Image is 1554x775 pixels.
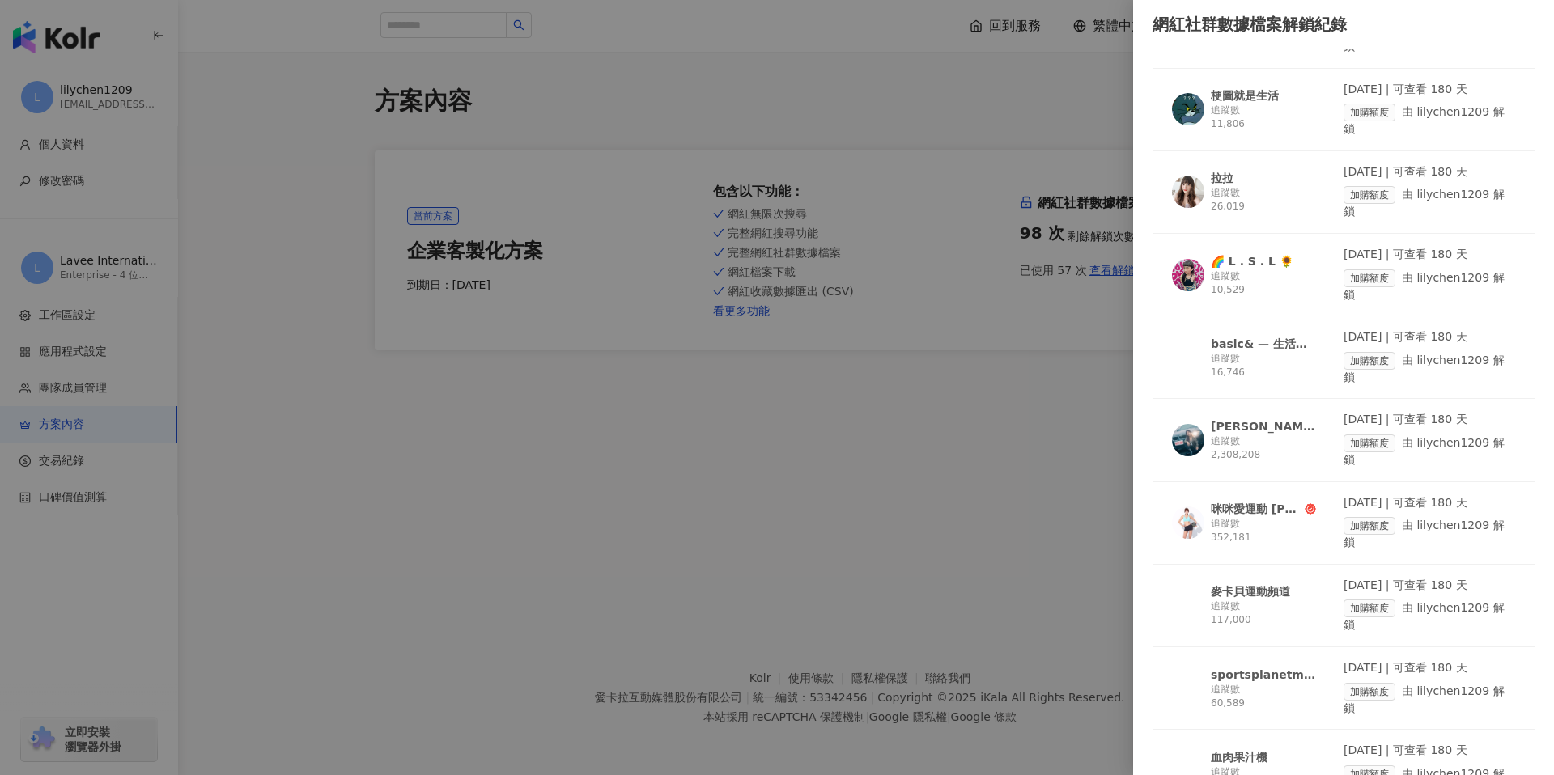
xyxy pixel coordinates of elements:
[1172,176,1204,208] img: KOL Avatar
[1344,660,1515,676] div: [DATE] | 可查看 180 天
[1344,434,1395,452] span: 加購額度
[1211,418,1316,434] div: [PERSON_NAME]
[1344,434,1515,468] div: 由 lilychen1209 解鎖
[1344,104,1515,138] div: 由 lilychen1209 解鎖
[1344,683,1395,701] span: 加購額度
[1344,683,1515,717] div: 由 lilychen1209 解鎖
[1211,352,1316,379] div: 追蹤數 16,746
[1344,352,1515,386] div: 由 lilychen1209 解鎖
[1172,672,1204,705] img: KOL Avatar
[1153,247,1535,316] a: KOL Avatar🌈 L . S . L 🌻追蹤數 10,529[DATE] | 可查看 180 天加購額度由 lilychen1209 解鎖
[1344,269,1395,287] span: 加購額度
[1211,170,1233,186] div: 拉拉
[1211,599,1316,627] div: 追蹤數 117,000
[1211,269,1316,297] div: 追蹤數 10,529
[1344,352,1395,370] span: 加購額度
[1344,104,1395,121] span: 加購額度
[1344,578,1515,594] div: [DATE] | 可查看 180 天
[1172,506,1204,539] img: KOL Avatar
[1211,104,1316,131] div: 追蹤數 11,806
[1211,749,1267,765] div: 血肉果汁機
[1172,424,1204,456] img: KOL Avatar
[1344,186,1515,220] div: 由 lilychen1209 解鎖
[1344,599,1515,633] div: 由 lilychen1209 解鎖
[1344,495,1515,511] div: [DATE] | 可查看 180 天
[1153,495,1535,565] a: KOL Avatar咪咪愛運動 [PERSON_NAME] sparkle追蹤數 352,181[DATE] | 可查看 180 天加購額度由 lilychen1209 解鎖
[1211,501,1301,517] div: 咪咪愛運動 [PERSON_NAME] sparkle
[1344,269,1515,303] div: 由 lilychen1209 解鎖
[1211,517,1316,544] div: 追蹤數 352,181
[1211,583,1290,599] div: 麥卡貝運動頻道
[1153,82,1535,151] a: KOL Avatar梗圖就是生活追蹤數 11,806[DATE] | 可查看 180 天加購額度由 lilychen1209 解鎖
[1344,82,1515,98] div: [DATE] | 可查看 180 天
[1211,336,1316,352] div: basic& — 生活的基本：舒適自在的簡單生活提案
[1344,412,1515,428] div: [DATE] | 可查看 180 天
[1211,683,1316,710] div: 追蹤數 60,589
[1344,247,1515,263] div: [DATE] | 可查看 180 天
[1344,186,1395,204] span: 加購額度
[1211,87,1279,104] div: 梗圖就是生活
[1211,186,1316,214] div: 追蹤數 26,019
[1211,434,1316,462] div: 追蹤數 2,308,208
[1153,164,1535,234] a: KOL Avatar拉拉追蹤數 26,019[DATE] | 可查看 180 天加購額度由 lilychen1209 解鎖
[1211,667,1316,683] div: sportsplanetmag
[1153,13,1535,36] div: 網紅社群數據檔案解鎖紀錄
[1153,412,1535,481] a: KOL Avatar[PERSON_NAME]追蹤數 2,308,208[DATE] | 可查看 180 天加購額度由 lilychen1209 解鎖
[1172,589,1204,621] img: KOL Avatar
[1153,578,1535,647] a: KOL Avatar麥卡貝運動頻道追蹤數 117,000[DATE] | 可查看 180 天加購額度由 lilychen1209 解鎖
[1172,93,1204,125] img: KOL Avatar
[1344,517,1515,551] div: 由 lilychen1209 解鎖
[1153,660,1535,730] a: KOL Avatarsportsplanetmag追蹤數 60,589[DATE] | 可查看 180 天加購額度由 lilychen1209 解鎖
[1172,259,1204,291] img: KOL Avatar
[1172,341,1204,374] img: KOL Avatar
[1344,743,1515,759] div: [DATE] | 可查看 180 天
[1344,329,1515,345] div: [DATE] | 可查看 180 天
[1153,329,1535,399] a: KOL Avatarbasic& — 生活的基本：舒適自在的簡單生活提案追蹤數 16,746[DATE] | 可查看 180 天加購額度由 lilychen1209 解鎖
[1344,517,1395,535] span: 加購額度
[1344,599,1395,617] span: 加購額度
[1344,164,1515,180] div: [DATE] | 可查看 180 天
[1211,253,1293,269] div: 🌈 L . S . L 🌻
